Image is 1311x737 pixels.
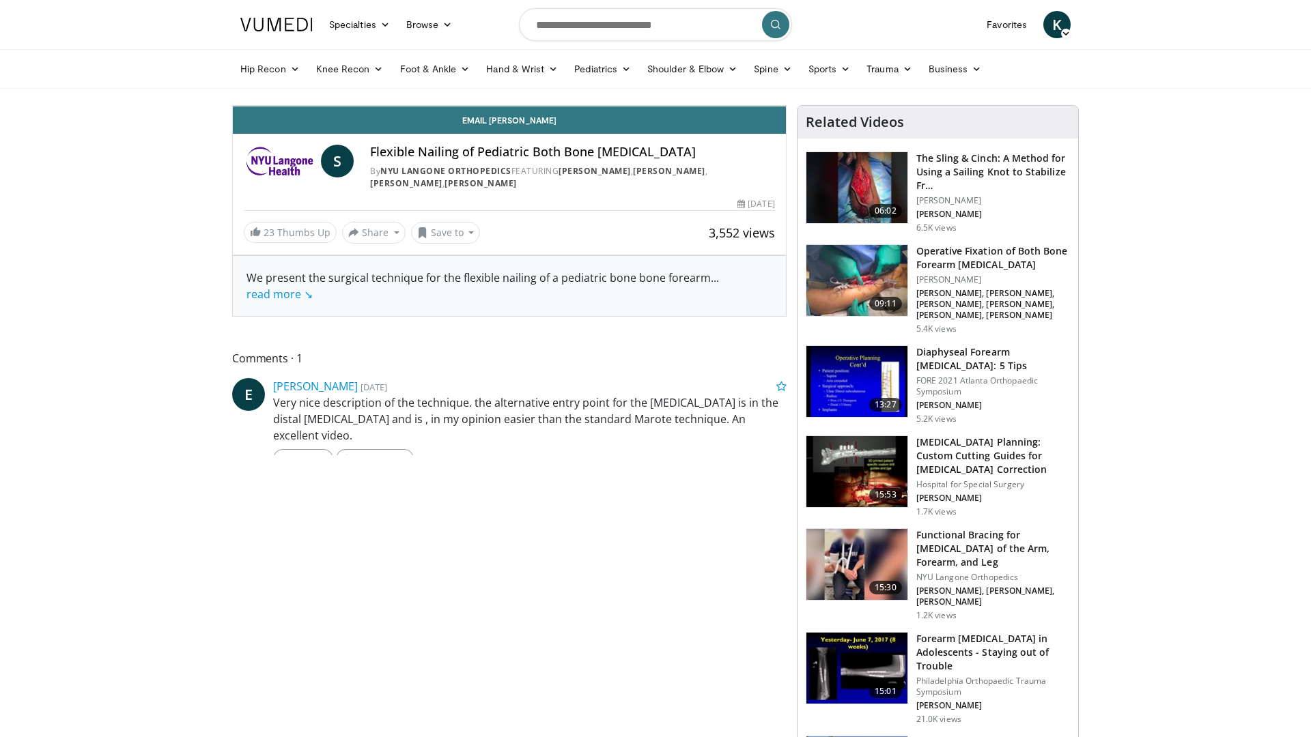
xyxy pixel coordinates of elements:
[445,177,517,189] a: [PERSON_NAME]
[478,55,566,83] a: Hand & Wrist
[336,449,413,468] a: Thumbs Up
[232,349,787,367] span: Comments 1
[233,106,786,134] a: Email [PERSON_NAME]
[380,165,511,177] a: NYU Langone Orthopedics
[519,8,792,41] input: Search topics, interventions
[639,55,746,83] a: Shoulder & Elbow
[806,529,907,600] img: 36443e81-e474-4d66-a058-b6043e64fb14.jpg.150x105_q85_crop-smart_upscale.jpg
[321,11,398,38] a: Specialties
[869,488,902,502] span: 15:53
[806,346,907,417] img: 181f810e-e302-4326-8cf4-6288db1a84a7.150x105_q85_crop-smart_upscale.jpg
[916,222,957,233] p: 6.5K views
[273,449,333,468] a: Message
[869,398,902,411] span: 13:27
[916,572,1070,583] p: NYU Langone Orthopedics
[806,152,907,223] img: 7469cecb-783c-4225-a461-0115b718ad32.150x105_q85_crop-smart_upscale.jpg
[916,586,1070,607] p: [PERSON_NAME], [PERSON_NAME], [PERSON_NAME]
[869,297,902,310] span: 09:11
[244,145,315,177] img: NYU Langone Orthopedics
[246,270,719,302] span: ...
[916,195,1070,206] p: [PERSON_NAME]
[916,274,1070,285] p: [PERSON_NAME]
[246,270,772,302] div: We present the surgical technique for the flexible nailing of a pediatric bone bone forearm
[232,378,265,411] a: E
[559,165,631,177] a: [PERSON_NAME]
[1043,11,1071,38] a: K
[398,11,461,38] a: Browse
[916,714,961,725] p: 21.0K views
[916,288,1070,321] p: [PERSON_NAME], [PERSON_NAME], [PERSON_NAME], [PERSON_NAME], [PERSON_NAME], [PERSON_NAME]
[392,55,479,83] a: Foot & Ankle
[806,245,907,316] img: 7d404c1d-e45c-4eef-a528-7844dcf56ac7.150x105_q85_crop-smart_upscale.jpg
[232,55,308,83] a: Hip Recon
[264,226,274,239] span: 23
[916,676,1070,697] p: Philadelphia Orthopaedic Trauma Symposium
[806,244,1070,334] a: 09:11 Operative Fixation of Both Bone Forearm [MEDICAL_DATA] [PERSON_NAME] [PERSON_NAME], [PERSON...
[806,114,904,130] h4: Related Videos
[233,106,786,106] video-js: Video Player
[737,198,774,210] div: [DATE]
[800,55,859,83] a: Sports
[370,165,774,190] div: By FEATURING , , ,
[869,684,902,698] span: 15:01
[370,177,442,189] a: [PERSON_NAME]
[916,632,1070,673] h3: Forearm [MEDICAL_DATA] in Adolescents - Staying out of Trouble
[370,145,774,160] h4: Flexible Nailing of Pediatric Both Bone [MEDICAL_DATA]
[806,528,1070,621] a: 15:30 Functional Bracing for [MEDICAL_DATA] of the Arm, Forearm, and Leg NYU Langone Orthopedics ...
[746,55,800,83] a: Spine
[916,414,957,424] p: 5.2K views
[916,528,1070,569] h3: Functional Bracing for [MEDICAL_DATA] of the Arm, Forearm, and Leg
[916,493,1070,504] p: [PERSON_NAME]
[361,381,387,393] small: [DATE]
[246,287,313,302] a: read more ↘
[342,222,406,244] button: Share
[920,55,990,83] a: Business
[273,394,787,444] p: Very nice description of the technique. the alternative entry point for the [MEDICAL_DATA] is in ...
[308,55,392,83] a: Knee Recon
[916,151,1070,192] h3: The Sling & Cinch: A Method for Using a Sailing Knot to Stabilize Fr…
[916,400,1070,411] p: [PERSON_NAME]
[916,435,1070,476] h3: [MEDICAL_DATA] Planning: Custom Cutting Guides for [MEDICAL_DATA] Correction
[916,610,957,621] p: 1.2K views
[321,145,354,177] a: S
[916,244,1070,272] h3: Operative Fixation of Both Bone Forearm [MEDICAL_DATA]
[916,479,1070,490] p: Hospital for Special Surgery
[869,581,902,594] span: 15:30
[244,222,337,243] a: 23 Thumbs Up
[916,700,1070,711] p: [PERSON_NAME]
[240,18,313,31] img: VuMedi Logo
[273,379,358,394] a: [PERSON_NAME]
[806,345,1070,424] a: 13:27 Diaphyseal Forearm [MEDICAL_DATA]: 5 Tips FORE 2021 Atlanta Orthopaedic Symposium [PERSON_N...
[916,209,1070,220] p: [PERSON_NAME]
[916,323,957,334] p: 5.4K views
[709,225,775,241] span: 3,552 views
[978,11,1035,38] a: Favorites
[916,506,957,517] p: 1.7K views
[916,375,1070,397] p: FORE 2021 Atlanta Orthopaedic Symposium
[869,204,902,218] span: 06:02
[806,632,1070,725] a: 15:01 Forearm [MEDICAL_DATA] in Adolescents - Staying out of Trouble Philadelphia Orthopaedic Tra...
[633,165,705,177] a: [PERSON_NAME]
[806,633,907,704] img: 25619031-145e-4c60-a054-82f5ddb5a1ab.150x105_q85_crop-smart_upscale.jpg
[806,436,907,507] img: ef1ff9dc-8cab-41d4-8071-6836865bb527.150x105_q85_crop-smart_upscale.jpg
[411,222,481,244] button: Save to
[858,55,920,83] a: Trauma
[566,55,639,83] a: Pediatrics
[806,435,1070,517] a: 15:53 [MEDICAL_DATA] Planning: Custom Cutting Guides for [MEDICAL_DATA] Correction Hospital for S...
[806,151,1070,233] a: 06:02 The Sling & Cinch: A Method for Using a Sailing Knot to Stabilize Fr… [PERSON_NAME] [PERSON...
[916,345,1070,373] h3: Diaphyseal Forearm [MEDICAL_DATA]: 5 Tips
